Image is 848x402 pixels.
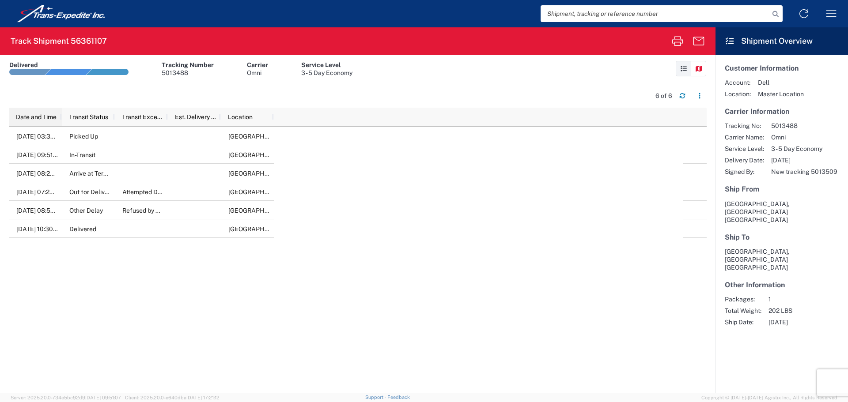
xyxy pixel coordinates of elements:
[11,395,121,400] span: Server: 2025.20.0-734e5bc92d9
[247,69,268,77] div: Omni
[725,185,839,193] h5: Ship From
[175,113,217,120] span: Est. Delivery Time
[725,248,839,271] address: [GEOGRAPHIC_DATA], [GEOGRAPHIC_DATA] [GEOGRAPHIC_DATA]
[247,61,268,69] div: Carrier
[725,79,751,86] span: Account:
[365,394,387,400] a: Support
[122,207,183,214] span: Refused by Customer
[228,170,423,177] span: MEMPHIS, TN, US
[725,318,761,326] span: Ship Date:
[122,188,176,195] span: Attempted Delivery
[69,113,108,120] span: Transit Status
[125,395,220,400] span: Client: 2025.20.0-e640dba
[16,225,64,233] span: 08/05/2025, 10:30 AM
[758,90,804,98] span: Master Location
[69,151,95,158] span: In-Transit
[725,233,839,241] h5: Ship To
[228,133,423,140] span: MEMPHIS, TN, US
[16,133,65,140] span: 07/31/2025, 03:30 PM
[771,122,837,130] span: 5013488
[701,394,837,402] span: Copyright © [DATE]-[DATE] Agistix Inc., All Rights Reserved
[768,295,792,303] span: 1
[725,133,764,141] span: Carrier Name:
[725,295,761,303] span: Packages:
[69,207,103,214] span: Other Delay
[16,113,57,120] span: Date and Time
[16,170,64,177] span: 08/03/2025, 08:22 AM
[725,90,751,98] span: Location:
[85,395,121,400] span: [DATE] 09:51:07
[725,200,839,224] address: [GEOGRAPHIC_DATA], [GEOGRAPHIC_DATA] [GEOGRAPHIC_DATA]
[228,225,423,233] span: Newnan, GA, US
[725,156,764,164] span: Delivery Date:
[725,307,761,315] span: Total Weight:
[771,145,837,153] span: 3 - 5 Day Economy
[387,394,410,400] a: Feedback
[69,225,96,233] span: Delivered
[11,36,107,46] h2: Track Shipment 56361107
[69,170,145,177] span: Arrive at Terminal Location
[301,69,352,77] div: 3 - 5 Day Economy
[541,5,769,22] input: Shipment, tracking or reference number
[228,188,423,195] span: MEMPHIS, TN, US
[725,64,839,72] h5: Customer Information
[228,207,423,214] span: MEMPHIS, TN, US
[725,107,839,116] h5: Carrier Information
[162,69,214,77] div: 5013488
[16,151,64,158] span: 07/31/2025, 09:51 PM
[9,61,38,69] div: Delivered
[186,395,220,400] span: [DATE] 17:21:12
[768,318,792,326] span: [DATE]
[69,133,98,140] span: Picked Up
[725,122,764,130] span: Tracking No:
[758,79,804,86] span: Dell
[715,27,848,55] header: Shipment Overview
[301,61,352,69] div: Service Level
[771,133,837,141] span: Omni
[768,307,792,315] span: 202 LBS
[122,113,164,120] span: Transit Exception
[771,156,837,164] span: [DATE]
[228,151,423,158] span: MEMPHIS, TN, US
[16,207,65,214] span: 08/05/2025, 08:56 AM
[725,281,839,289] h5: Other Information
[69,188,114,195] span: Out for Delivery
[655,92,672,100] div: 6 of 6
[771,168,837,176] span: New tracking 5013509
[16,188,64,195] span: 08/04/2025, 07:25 AM
[162,61,214,69] div: Tracking Number
[725,145,764,153] span: Service Level:
[228,113,253,120] span: Location
[725,168,764,176] span: Signed By:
